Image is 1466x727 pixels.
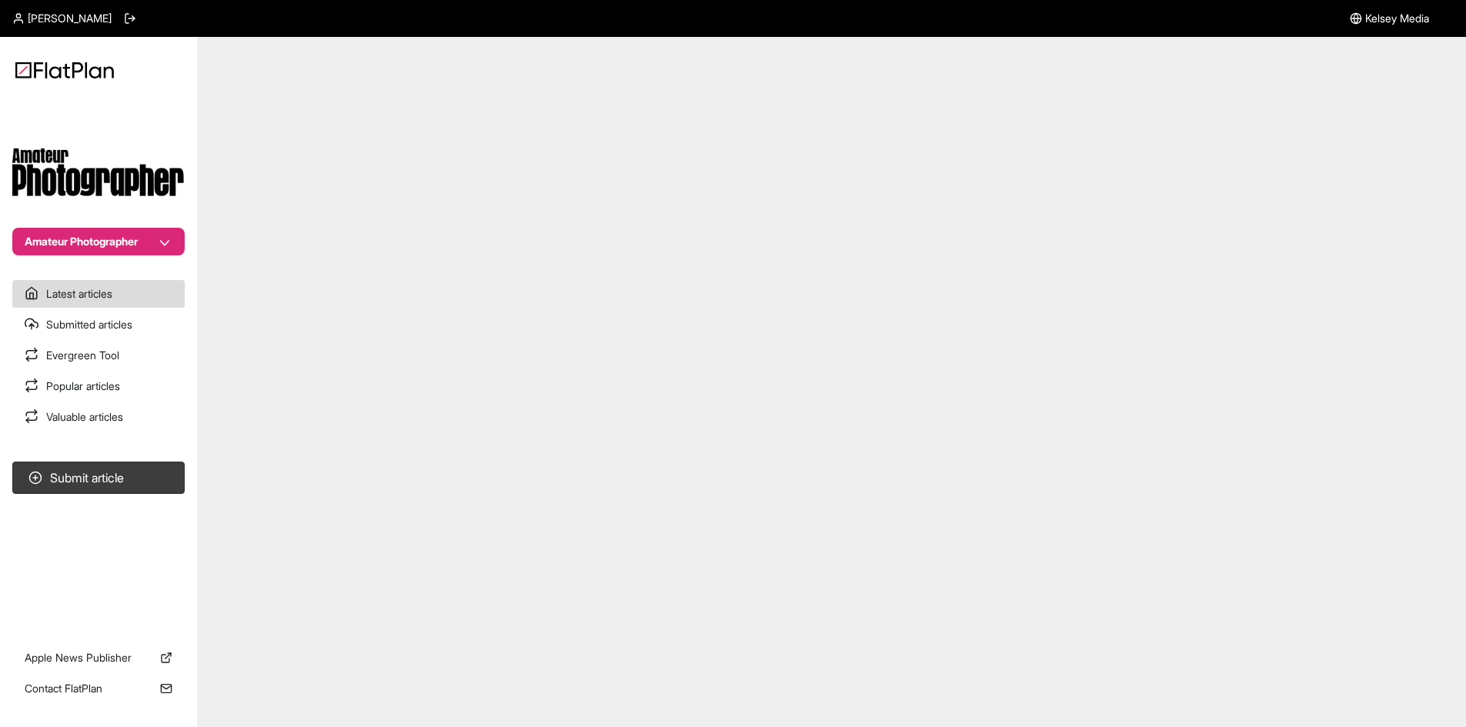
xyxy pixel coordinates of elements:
a: Evergreen Tool [12,342,185,369]
a: Valuable articles [12,403,185,431]
button: Amateur Photographer [12,228,185,255]
img: Logo [15,62,114,78]
a: Submitted articles [12,311,185,338]
a: Apple News Publisher [12,644,185,672]
a: Latest articles [12,280,185,308]
span: [PERSON_NAME] [28,11,112,26]
span: Kelsey Media [1365,11,1429,26]
button: Submit article [12,462,185,494]
a: Contact FlatPlan [12,675,185,702]
a: Popular articles [12,372,185,400]
img: Publication Logo [12,148,185,197]
a: [PERSON_NAME] [12,11,112,26]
